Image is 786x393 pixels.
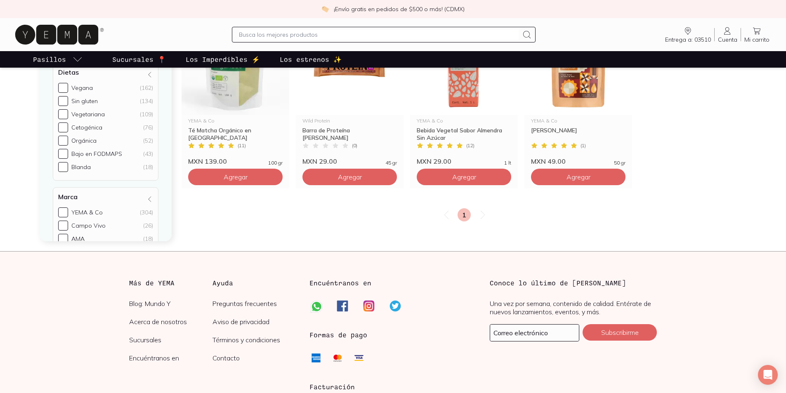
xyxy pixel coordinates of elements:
a: Mi carrito [741,26,773,43]
div: Wild Protein [302,118,397,123]
p: Los estrenos ✨ [280,54,342,64]
div: YEMA & Co [531,118,625,123]
div: Barra de Proteína [PERSON_NAME] [302,127,397,141]
span: ( 0 ) [352,143,357,148]
div: Sin gluten [71,97,98,105]
div: Té Matcha Orgánico en [GEOGRAPHIC_DATA] [188,127,283,141]
div: Vegana [71,84,93,92]
a: Té matcha orgánico en polvo.YEMA & CoTé Matcha Orgánico en [GEOGRAPHIC_DATA](11)MXN 139.00100 gr [182,14,289,165]
button: Agregar [302,169,397,185]
h3: Facturación [309,382,477,392]
h3: Encuéntranos en [309,278,371,288]
span: MXN 139.00 [188,157,227,165]
h4: Marca [58,193,78,201]
a: Los estrenos ✨ [278,51,343,68]
a: pasillo-todos-link [31,51,84,68]
p: ¡Envío gratis en pedidos de $500 o más! (CDMX) [334,5,465,13]
a: Los Imperdibles ⚡️ [184,51,262,68]
a: Bebida Vegetal de Almendra Sin Azúcar YEMAYEMA & CoBebida Vegetal Sabor Almendra Sin Azúcar(12)MX... [410,14,518,165]
a: Contacto [212,354,296,362]
div: Vegetariana [71,111,105,118]
span: ( 11 ) [238,143,246,148]
div: (134) [140,97,153,105]
div: YEMA & Co [188,118,283,123]
div: (26) [143,222,153,229]
div: (43) [143,150,153,158]
p: Los Imperdibles ⚡️ [186,54,260,64]
span: Agregar [224,173,248,181]
a: Sucursales [129,336,213,344]
a: Entrega a: 03510 [662,26,714,43]
span: MXN 29.00 [302,157,337,165]
a: Acerca de nosotros [129,318,213,326]
span: Agregar [452,173,476,181]
div: Bajo en FODMAPS [71,150,122,158]
div: Campo Vivo [71,222,106,229]
button: Agregar [417,169,511,185]
span: Agregar [338,173,362,181]
div: Bebida Vegetal Sabor Almendra Sin Azúcar [417,127,511,141]
div: YEMA & Co [417,118,511,123]
span: Entrega a: 03510 [665,36,711,43]
div: Dietas [53,63,158,181]
span: MXN 49.00 [531,157,566,165]
div: (162) [140,84,153,92]
a: Preguntas frecuentes [212,299,296,308]
input: Blanda(18) [58,162,68,172]
input: Cetogénica(76) [58,122,68,132]
div: (52) [143,137,153,144]
button: Agregar [531,169,625,185]
div: YEMA & Co [71,209,103,216]
h3: Conoce lo último de [PERSON_NAME] [490,278,657,288]
a: Sucursales 📍 [111,51,168,68]
div: Orgánica [71,137,97,144]
span: 1 lt [504,160,511,165]
div: (304) [140,209,153,216]
span: Cuenta [718,36,737,43]
input: mimail@gmail.com [490,325,579,341]
input: AMA(18) [58,234,68,244]
div: Marca [53,187,158,355]
div: (76) [143,124,153,131]
a: Tisana HoneybushYEMA & Co[PERSON_NAME](1)MXN 49.0050 gr [524,14,632,165]
a: 1 [458,208,471,221]
span: MXN 29.00 [417,157,451,165]
input: Bajo en FODMAPS(43) [58,149,68,159]
span: 50 gr [614,160,625,165]
div: (109) [140,111,153,118]
h3: Más de YEMA [129,278,213,288]
input: YEMA & Co(304) [58,207,68,217]
h3: Formas de pago [309,330,367,340]
input: Vegetariana(109) [58,109,68,119]
span: ( 1 ) [581,143,586,148]
span: ( 12 ) [466,143,474,148]
a: Blog: Mundo Y [129,299,213,308]
span: Agregar [566,173,590,181]
p: Pasillos [33,54,66,64]
a: Aviso de privacidad [212,318,296,326]
span: Mi carrito [744,36,769,43]
button: Subscribirme [583,324,657,341]
div: AMA [71,235,85,242]
img: check [321,5,329,13]
h3: Ayuda [212,278,296,288]
input: Campo Vivo(26) [58,221,68,231]
div: (18) [143,163,153,171]
input: Vegana(162) [58,83,68,93]
div: Cetogénica [71,124,102,131]
input: Orgánica(52) [58,136,68,146]
span: 45 gr [385,160,397,165]
h4: Dietas [58,68,79,76]
p: Sucursales 📍 [112,54,166,64]
a: Términos y condiciones [212,336,296,344]
p: Una vez por semana, contenido de calidad. Entérate de nuevos lanzamientos, eventos, y más. [490,299,657,316]
div: Blanda [71,163,91,171]
div: [PERSON_NAME] [531,127,625,141]
a: Cuenta [715,26,741,43]
div: Open Intercom Messenger [758,365,778,385]
a: Barra de Proteína Sabor MokaWild ProteinBarra de Proteína [PERSON_NAME](0)MXN 29.0045 gr [296,14,404,165]
input: Busca los mejores productos [239,30,519,40]
div: (18) [143,235,153,242]
span: 100 gr [268,160,283,165]
input: Sin gluten(134) [58,96,68,106]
